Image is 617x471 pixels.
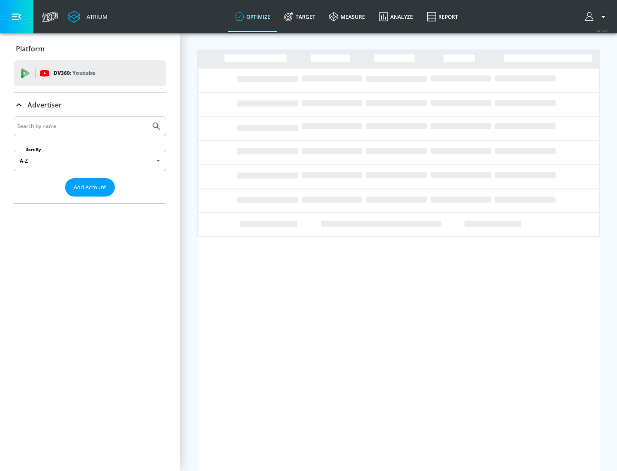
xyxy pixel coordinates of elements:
div: Advertiser [14,93,166,117]
a: measure [322,1,372,32]
p: DV360: [54,69,95,78]
nav: list of Advertiser [14,197,166,203]
a: Atrium [68,10,108,23]
p: Platform [16,44,45,54]
span: v 4.24.0 [596,28,608,33]
input: Search by name [17,121,147,132]
p: Youtube [72,69,95,78]
p: Advertiser [27,100,62,110]
a: Analyze [372,1,420,32]
label: Sort By [24,147,43,152]
div: Advertiser [14,116,166,203]
div: Platform [14,37,166,61]
div: Atrium [83,13,108,21]
span: Add Account [74,182,106,192]
div: DV360: Youtube [14,60,166,86]
a: Target [277,1,322,32]
a: optimize [228,1,277,32]
div: A-Z [14,150,166,171]
button: Add Account [65,178,115,197]
a: Report [420,1,465,32]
